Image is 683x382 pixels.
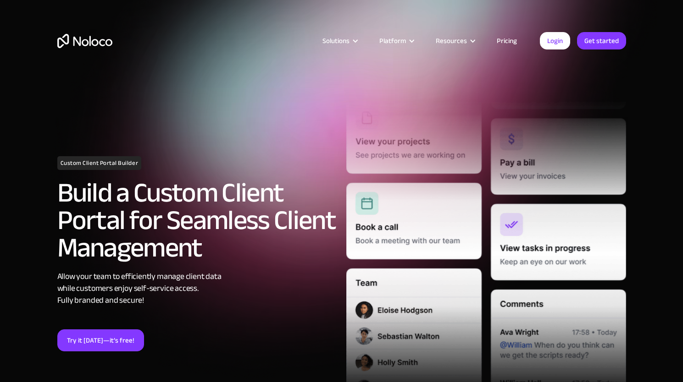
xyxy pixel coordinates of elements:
div: Solutions [311,35,368,47]
div: Resources [424,35,485,47]
div: Allow your team to efficiently manage client data while customers enjoy self-service access. Full... [57,271,337,306]
a: Pricing [485,35,528,47]
a: Get started [577,32,626,49]
a: home [57,34,112,48]
a: Try it [DATE]—it’s free! [57,329,144,351]
div: Platform [368,35,424,47]
h1: Custom Client Portal Builder [57,156,142,170]
h2: Build a Custom Client Portal for Seamless Client Management [57,179,337,262]
div: Platform [379,35,406,47]
div: Solutions [322,35,350,47]
div: Resources [436,35,467,47]
a: Login [540,32,570,49]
